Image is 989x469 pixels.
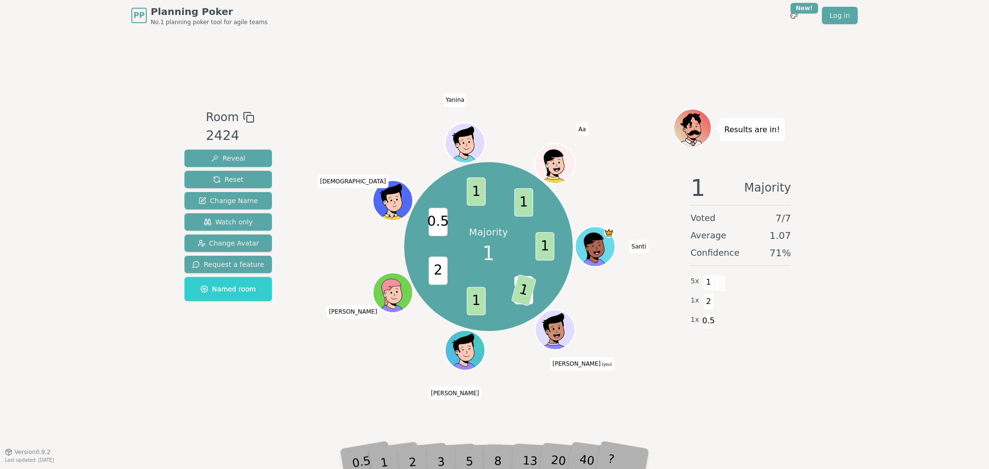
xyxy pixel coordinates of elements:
[192,260,264,269] span: Request a feature
[514,189,533,217] span: 1
[691,229,726,242] span: Average
[204,217,253,227] span: Watch only
[482,239,494,268] span: 1
[769,229,791,242] span: 1.07
[604,228,614,238] span: Santi is the host
[5,448,51,456] button: Version0.9.2
[601,362,612,367] span: (you)
[466,287,485,316] span: 1
[206,109,239,126] span: Room
[724,123,780,137] p: Results are in!
[691,211,716,225] span: Voted
[326,305,380,318] span: Click to change your name
[822,7,858,24] a: Log in
[131,5,268,26] a: PPPlanning PokerNo.1 planning poker tool for agile teams
[511,275,537,307] span: 1
[691,246,739,260] span: Confidence
[133,10,144,21] span: PP
[184,213,272,231] button: Watch only
[776,211,791,225] span: 7 / 7
[770,246,791,260] span: 71 %
[211,153,245,163] span: Reveal
[443,93,467,107] span: Click to change your name
[791,3,818,14] div: New!
[184,277,272,301] button: Named room
[184,150,272,167] button: Reveal
[151,5,268,18] span: Planning Poker
[703,274,714,290] span: 1
[691,276,699,287] span: 5 x
[184,256,272,273] button: Request a feature
[318,175,388,188] span: Click to change your name
[428,386,481,400] span: Click to change your name
[184,171,272,188] button: Reset
[691,315,699,325] span: 1 x
[466,178,485,206] span: 1
[198,238,259,248] span: Change Avatar
[691,176,706,199] span: 1
[744,176,791,199] span: Majority
[428,257,447,285] span: 2
[535,233,554,261] span: 1
[703,293,714,310] span: 2
[469,225,508,239] p: Majority
[5,457,54,463] span: Last updated: [DATE]
[206,126,254,146] div: 2424
[629,240,649,253] span: Click to change your name
[14,448,51,456] span: Version 0.9.2
[151,18,268,26] span: No.1 planning poker tool for agile teams
[200,284,256,294] span: Named room
[213,175,243,184] span: Reset
[198,196,258,206] span: Change Name
[785,7,803,24] button: New!
[184,234,272,252] button: Change Avatar
[691,295,699,306] span: 1 x
[550,357,614,371] span: Click to change your name
[428,208,447,236] span: 0.5
[576,122,589,136] span: Click to change your name
[184,192,272,209] button: Change Name
[536,311,574,348] button: Click to change your avatar
[703,313,714,329] span: 0.5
